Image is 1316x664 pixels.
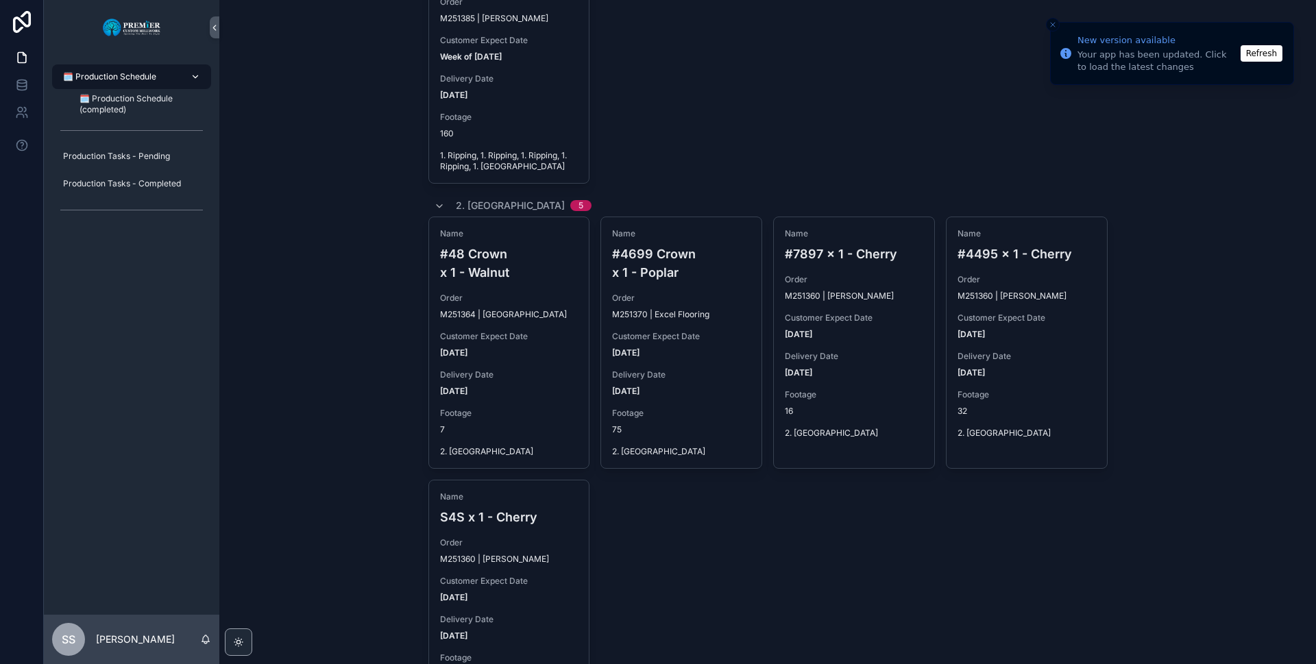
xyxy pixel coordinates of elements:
[63,178,181,189] span: Production Tasks - Completed
[958,312,1096,323] span: Customer Expect Date
[785,274,923,285] span: Order
[440,369,578,380] span: Delivery Date
[785,428,923,439] span: 2. [GEOGRAPHIC_DATA]
[102,16,162,38] img: App logo
[578,200,583,211] div: 5
[440,51,502,62] strong: Week of [DATE]
[785,367,812,378] strong: [DATE]
[612,309,709,320] span: M251370 | Excel Flooring
[440,13,548,24] span: M251385 | [PERSON_NAME]
[612,424,751,435] span: 75
[958,228,1096,239] span: Name
[1046,18,1060,32] button: Close toast
[69,92,211,116] a: 🗓️ Production Schedule (completed)
[456,199,565,212] span: 2. [GEOGRAPHIC_DATA]
[440,150,578,172] span: 1. Ripping, 1. Ripping, 1. Ripping, 1. Ripping, 1. [GEOGRAPHIC_DATA]
[958,351,1096,362] span: Delivery Date
[440,592,467,602] strong: [DATE]
[612,446,751,457] span: 2. [GEOGRAPHIC_DATA]
[440,331,578,342] span: Customer Expect Date
[440,73,578,84] span: Delivery Date
[600,217,762,469] a: Name#4699 Crown x 1 - PoplarOrderM251370 | Excel FlooringCustomer Expect Date[DATE]Delivery Date[...
[440,309,567,320] span: M251364 | [GEOGRAPHIC_DATA]
[785,389,923,400] span: Footage
[612,331,751,342] span: Customer Expect Date
[612,408,751,419] span: Footage
[52,64,211,89] a: 🗓️ Production Schedule
[440,652,578,663] span: Footage
[785,329,812,339] strong: [DATE]
[96,632,175,646] p: [PERSON_NAME]
[612,228,751,239] span: Name
[785,245,923,263] h4: #7897 x 1 - Cherry
[612,245,751,282] h4: #4699 Crown x 1 - Poplar
[958,245,1096,263] h4: #4495 x 1 - Cherry
[440,228,578,239] span: Name
[785,406,923,417] span: 16
[958,367,985,378] strong: [DATE]
[440,386,467,396] strong: [DATE]
[612,293,751,304] span: Order
[52,171,211,196] a: Production Tasks - Completed
[785,291,894,302] span: M251360 | [PERSON_NAME]
[612,386,639,396] strong: [DATE]
[612,347,639,358] strong: [DATE]
[440,128,578,139] span: 160
[440,347,467,358] strong: [DATE]
[958,274,1096,285] span: Order
[1241,45,1282,62] button: Refresh
[440,112,578,123] span: Footage
[63,71,156,82] span: 🗓️ Production Schedule
[63,151,170,162] span: Production Tasks - Pending
[785,351,923,362] span: Delivery Date
[62,631,75,648] span: SS
[1077,34,1236,47] div: New version available
[440,245,578,282] h4: #48 Crown x 1 - Walnut
[612,369,751,380] span: Delivery Date
[440,491,578,502] span: Name
[958,291,1067,302] span: M251360 | [PERSON_NAME]
[428,217,590,469] a: Name#48 Crown x 1 - WalnutOrderM251364 | [GEOGRAPHIC_DATA]Customer Expect Date[DATE]Delivery Date...
[440,614,578,625] span: Delivery Date
[946,217,1108,469] a: Name#4495 x 1 - CherryOrderM251360 | [PERSON_NAME]Customer Expect Date[DATE]Delivery Date[DATE]Fo...
[440,90,467,100] strong: [DATE]
[958,389,1096,400] span: Footage
[958,428,1096,439] span: 2. [GEOGRAPHIC_DATA]
[958,329,985,339] strong: [DATE]
[440,424,578,435] span: 7
[1077,49,1236,73] div: Your app has been updated. Click to load the latest changes
[80,93,197,115] span: 🗓️ Production Schedule (completed)
[440,293,578,304] span: Order
[440,508,578,526] h4: S4S x 1 - Cherry
[440,408,578,419] span: Footage
[440,576,578,587] span: Customer Expect Date
[958,406,1096,417] span: 32
[440,537,578,548] span: Order
[785,228,923,239] span: Name
[44,55,219,238] div: scrollable content
[785,312,923,323] span: Customer Expect Date
[440,35,578,46] span: Customer Expect Date
[773,217,935,469] a: Name#7897 x 1 - CherryOrderM251360 | [PERSON_NAME]Customer Expect Date[DATE]Delivery Date[DATE]Fo...
[440,630,467,641] strong: [DATE]
[440,446,578,457] span: 2. [GEOGRAPHIC_DATA]
[440,554,549,565] span: M251360 | [PERSON_NAME]
[52,144,211,169] a: Production Tasks - Pending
